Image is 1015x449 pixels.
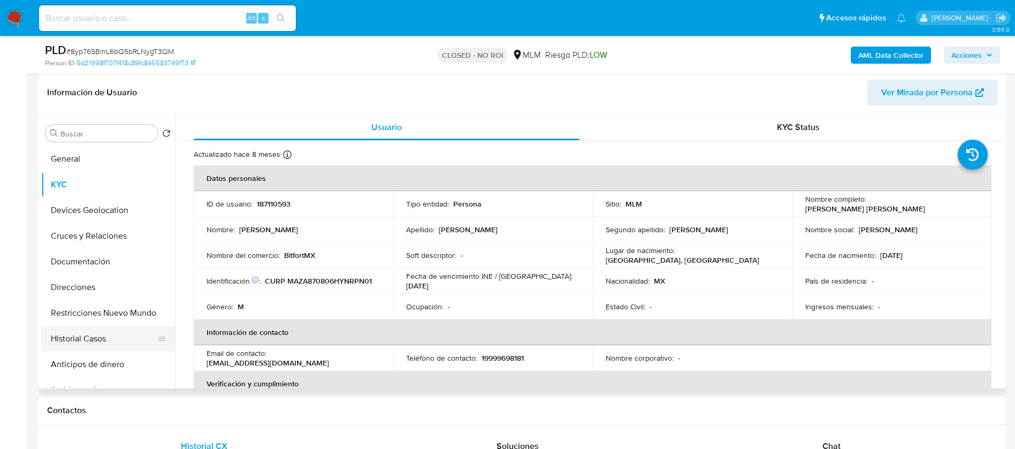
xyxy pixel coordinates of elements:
p: 187110593 [257,199,291,209]
p: M [238,302,244,311]
p: [PERSON_NAME] [PERSON_NAME] [805,204,925,214]
span: Usuario [371,121,402,133]
p: 19999698181 [482,353,524,363]
p: MLM [625,199,642,209]
button: Ver Mirada por Persona [867,80,998,105]
span: s [262,13,265,23]
button: Volver al orden por defecto [162,129,171,141]
p: CLOSED - NO ROI [438,48,508,63]
a: 5d21998f707f418c89fc845583749f73 [77,58,195,68]
th: Información de contacto [194,319,991,345]
span: Riesgo PLD: [545,49,607,61]
p: Soft descriptor : [406,250,456,260]
p: Apellido : [406,225,434,234]
span: 3.155.0 [992,25,1010,34]
b: Person ID [45,58,74,68]
p: - [878,302,880,311]
span: LOW [590,49,607,61]
h1: Contactos [47,405,998,416]
span: # 8yp76SBlnL6bQ5bRLNygT3QM [66,46,174,57]
p: Nombre del comercio : [207,250,280,260]
a: Salir [996,12,1007,24]
p: [EMAIL_ADDRESS][DOMAIN_NAME] [207,358,329,368]
p: [DATE] [880,250,903,260]
p: Nombre : [207,225,235,234]
p: Nacionalidad : [606,276,650,286]
span: Acciones [951,47,982,64]
p: Fecha de nacimiento : [805,250,876,260]
button: Documentación [41,249,175,275]
p: [PERSON_NAME] [859,225,918,234]
p: Nombre corporativo : [606,353,674,363]
p: Identificación : [207,276,261,286]
p: Email de contacto : [207,348,266,358]
input: Buscar [60,129,154,139]
p: [GEOGRAPHIC_DATA], [GEOGRAPHIC_DATA] [606,255,759,265]
div: MLM [512,49,541,61]
b: PLD [45,41,66,58]
p: BitfortMX [284,250,315,260]
th: Datos personales [194,165,991,191]
p: [PERSON_NAME] [439,225,498,234]
a: Notificaciones [897,13,906,22]
p: CURP MAZA870806HYNRPN01 [265,276,372,286]
button: Archivos adjuntos [41,377,175,403]
input: Buscar usuario o caso... [39,11,296,25]
p: Persona [453,199,482,209]
button: Buscar [50,129,58,138]
b: AML Data Collector [858,47,924,64]
p: - [678,353,680,363]
button: General [41,146,175,172]
p: Tipo entidad : [406,199,449,209]
button: Restricciones Nuevo Mundo [41,300,175,326]
span: Alt [247,13,256,23]
p: [PERSON_NAME] [239,225,298,234]
p: Lugar de nacimiento : [606,246,675,255]
button: KYC [41,172,175,197]
span: Accesos rápidos [826,12,886,24]
p: Segundo apellido : [606,225,665,234]
p: - [448,302,450,311]
p: Actualizado hace 8 meses [194,149,280,159]
p: Fecha de vencimiento INE / [GEOGRAPHIC_DATA] : [406,271,573,281]
p: Ingresos mensuales : [805,302,874,311]
p: ID de usuario : [207,199,253,209]
button: AML Data Collector [851,47,931,64]
p: Género : [207,302,233,311]
p: - [872,276,874,286]
p: Sitio : [606,199,621,209]
p: - [461,250,463,260]
p: Nombre completo : [805,194,866,204]
button: Historial Casos [41,326,166,352]
p: [DATE] [406,281,429,291]
button: search-icon [270,11,292,26]
p: Nombre social : [805,225,854,234]
p: - [650,302,652,311]
p: Ocupación : [406,302,444,311]
button: Anticipos de dinero [41,352,175,377]
span: KYC Status [777,121,820,133]
button: Direcciones [41,275,175,300]
button: Cruces y Relaciones [41,223,175,249]
p: Estado Civil : [606,302,645,311]
th: Verificación y cumplimiento [194,371,991,397]
span: Ver Mirada por Persona [881,80,973,105]
button: Devices Geolocation [41,197,175,223]
p: País de residencia : [805,276,867,286]
p: [PERSON_NAME] [669,225,728,234]
p: alicia.aldreteperez@mercadolibre.com.mx [932,13,992,23]
button: Acciones [944,47,1000,64]
p: MX [654,276,665,286]
p: Teléfono de contacto : [406,353,477,363]
h1: Información de Usuario [47,87,137,98]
